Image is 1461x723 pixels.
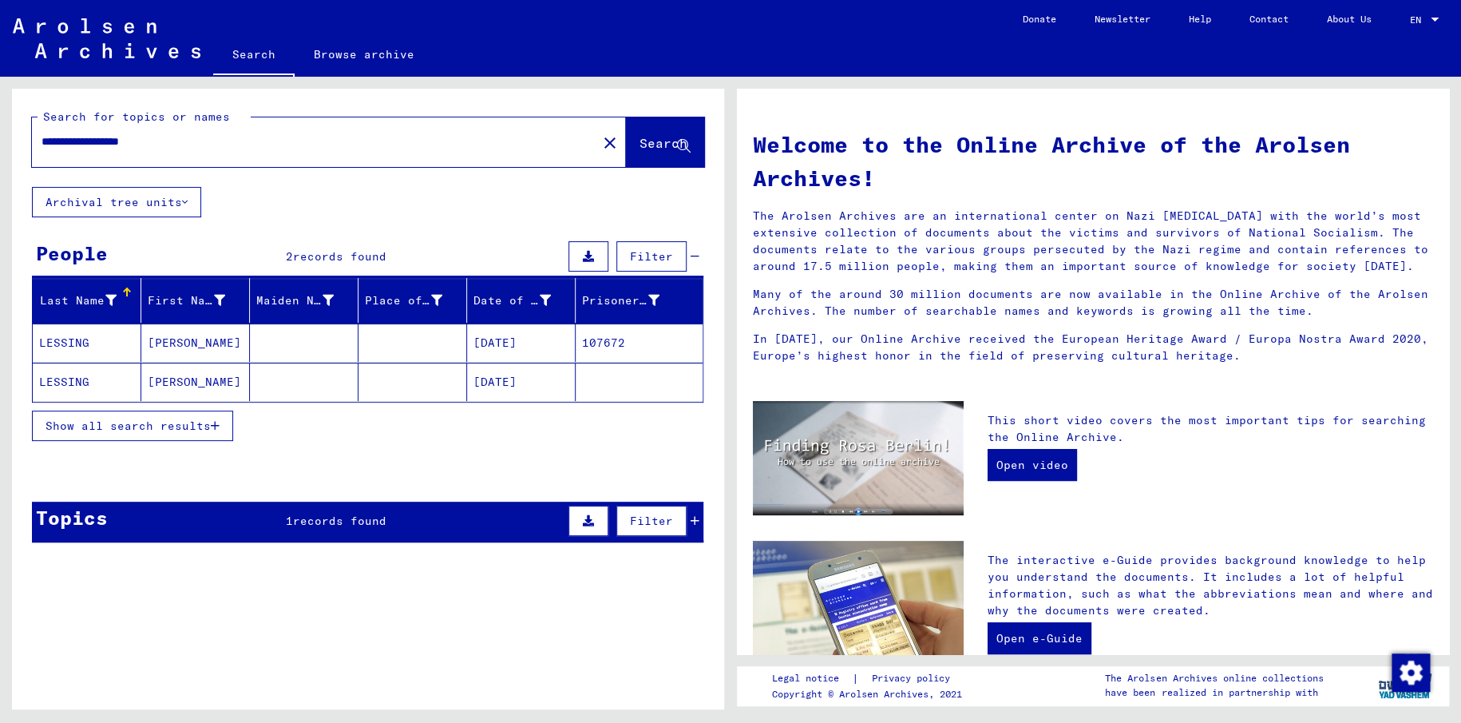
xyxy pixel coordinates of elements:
[467,324,576,362] mat-cell: [DATE]
[39,288,141,313] div: Last Name
[988,622,1091,654] a: Open e-Guide
[1391,653,1429,691] div: Change consent
[43,109,230,124] mat-label: Search for topics or names
[286,249,293,264] span: 2
[39,292,117,309] div: Last Name
[473,292,551,309] div: Date of Birth
[467,363,576,401] mat-cell: [DATE]
[365,292,442,309] div: Place of Birth
[256,292,334,309] div: Maiden Name
[630,249,673,264] span: Filter
[639,135,687,151] span: Search
[576,324,703,362] mat-cell: 107672
[358,278,467,323] mat-header-cell: Place of Birth
[286,514,293,528] span: 1
[771,687,968,701] p: Copyright © Arolsen Archives, 2021
[148,292,225,309] div: First Name
[988,412,1433,446] p: This short video covers the most important tips for searching the Online Archive.
[988,449,1077,481] a: Open video
[616,241,687,272] button: Filter
[46,419,211,433] span: Show all search results
[13,18,200,58] img: Arolsen_neg.svg
[1375,665,1435,705] img: yv_logo.png
[753,128,1433,195] h1: Welcome to the Online Archive of the Arolsen Archives!
[293,249,386,264] span: records found
[32,411,233,441] button: Show all search results
[141,324,250,362] mat-cell: [PERSON_NAME]
[32,187,201,217] button: Archival tree units
[753,401,964,516] img: video.jpg
[36,503,108,532] div: Topics
[473,288,575,313] div: Date of Birth
[141,363,250,401] mat-cell: [PERSON_NAME]
[753,541,964,681] img: eguide.jpg
[1392,653,1430,692] img: Change consent
[148,288,249,313] div: First Name
[626,117,704,167] button: Search
[600,133,620,153] mat-icon: close
[467,278,576,323] mat-header-cell: Date of Birth
[753,286,1433,320] p: Many of the around 30 million documents are now available in the Online Archive of the Arolsen Ar...
[1105,685,1323,700] p: have been realized in partnership with
[576,278,703,323] mat-header-cell: Prisoner #
[771,670,851,687] a: Legal notice
[250,278,358,323] mat-header-cell: Maiden Name
[36,239,108,268] div: People
[256,288,358,313] div: Maiden Name
[33,324,141,362] mat-cell: LESSING
[582,292,659,309] div: Prisoner #
[1410,14,1427,26] span: EN
[213,35,295,77] a: Search
[141,278,250,323] mat-header-cell: First Name
[616,506,687,536] button: Filter
[365,288,466,313] div: Place of Birth
[753,208,1433,275] p: The Arolsen Archives are an international center on Nazi [MEDICAL_DATA] with the world’s most ext...
[33,363,141,401] mat-cell: LESSING
[771,670,968,687] div: |
[753,331,1433,364] p: In [DATE], our Online Archive received the European Heritage Award / Europa Nostra Award 2020, Eu...
[295,35,434,73] a: Browse archive
[858,670,968,687] a: Privacy policy
[582,288,683,313] div: Prisoner #
[33,278,141,323] mat-header-cell: Last Name
[293,514,386,528] span: records found
[1105,671,1323,685] p: The Arolsen Archives online collections
[630,514,673,528] span: Filter
[594,126,626,158] button: Clear
[988,552,1433,619] p: The interactive e-Guide provides background knowledge to help you understand the documents. It in...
